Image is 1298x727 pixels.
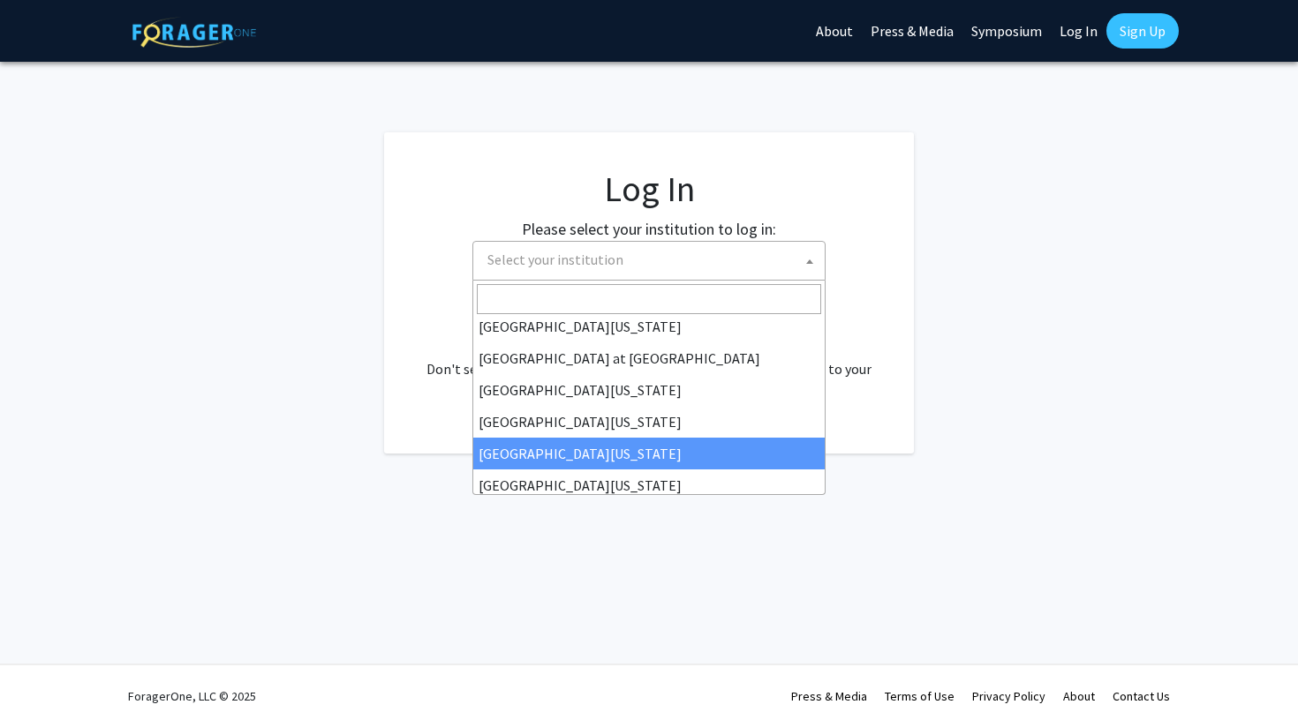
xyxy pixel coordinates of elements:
div: No account? . Don't see your institution? about bringing ForagerOne to your institution. [419,316,879,401]
a: Contact Us [1113,688,1170,704]
iframe: Chat [13,648,75,714]
li: [GEOGRAPHIC_DATA][US_STATE] [473,469,825,501]
a: Terms of Use [885,688,955,704]
a: Press & Media [791,688,867,704]
img: ForagerOne Logo [132,17,256,48]
li: [GEOGRAPHIC_DATA][US_STATE] [473,374,825,406]
a: Sign Up [1106,13,1179,49]
li: [GEOGRAPHIC_DATA] at [GEOGRAPHIC_DATA] [473,342,825,374]
li: [GEOGRAPHIC_DATA][US_STATE] [473,438,825,469]
span: Select your institution [480,242,825,278]
a: Privacy Policy [972,688,1045,704]
a: About [1063,688,1095,704]
li: [GEOGRAPHIC_DATA][US_STATE] [473,311,825,342]
div: ForagerOne, LLC © 2025 [128,665,256,727]
label: Please select your institution to log in: [522,217,776,241]
h1: Log In [419,168,879,210]
li: [GEOGRAPHIC_DATA][US_STATE] [473,406,825,438]
input: Search [477,284,821,314]
span: Select your institution [487,251,623,268]
span: Select your institution [472,241,826,281]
